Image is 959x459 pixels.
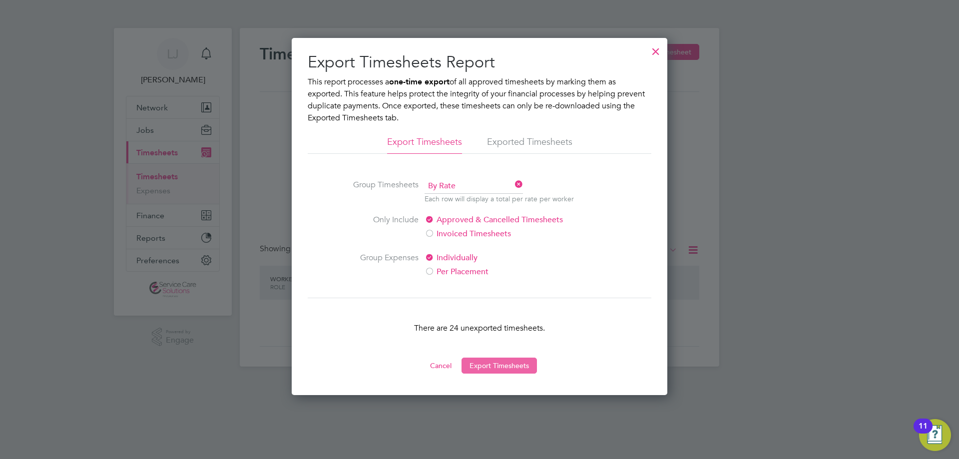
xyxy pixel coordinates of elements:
[308,322,651,334] p: There are 24 unexported timesheets.
[487,136,572,154] li: Exported Timesheets
[919,419,951,451] button: Open Resource Center, 11 new notifications
[425,228,592,240] label: Invoiced Timesheets
[389,77,450,86] b: one-time export
[425,214,592,226] label: Approved & Cancelled Timesheets
[425,266,592,278] label: Per Placement
[422,358,460,374] button: Cancel
[344,179,419,202] label: Group Timesheets
[344,252,419,278] label: Group Expenses
[308,52,651,73] h2: Export Timesheets Report
[919,426,928,439] div: 11
[308,76,651,124] p: This report processes a of all approved timesheets by marking them as exported. This feature help...
[462,358,537,374] button: Export Timesheets
[425,194,574,204] p: Each row will display a total per rate per worker
[425,179,523,194] span: By Rate
[425,252,592,264] label: Individually
[387,136,462,154] li: Export Timesheets
[344,214,419,240] label: Only Include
